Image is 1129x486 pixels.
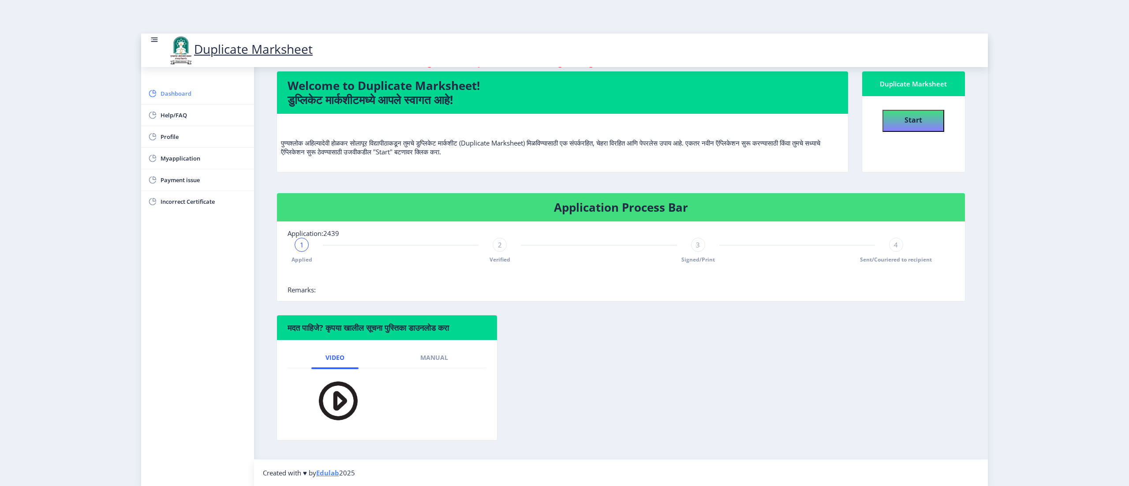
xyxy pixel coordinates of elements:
[300,240,304,249] span: 1
[302,375,363,426] img: PLAY.png
[311,347,359,368] a: Video
[161,196,247,207] span: Incorrect Certificate
[161,110,247,120] span: Help/FAQ
[161,175,247,185] span: Payment issue
[270,39,972,67] h4: If you are a pass-out student from [DATE] to [DATE], You need to apply offline by visiting the Un...
[168,35,194,65] img: logo
[141,169,254,191] a: Payment issue
[406,347,462,368] a: Manual
[905,115,922,125] b: Start
[316,468,339,477] a: Edulab
[288,285,316,294] span: Remarks:
[281,121,844,156] p: पुण्यश्लोक अहिल्यादेवी होळकर सोलापूर विद्यापीठाकडून तुमचे डुप्लिकेट मार्कशीट (Duplicate Marksheet...
[490,256,510,263] span: Verified
[288,79,837,107] h4: Welcome to Duplicate Marksheet! डुप्लिकेट मार्कशीटमध्ये आपले स्वागत आहे!
[263,468,355,477] span: Created with ♥ by 2025
[288,200,954,214] h4: Application Process Bar
[141,126,254,147] a: Profile
[161,88,247,99] span: Dashboard
[141,105,254,126] a: Help/FAQ
[141,191,254,212] a: Incorrect Certificate
[141,148,254,169] a: Myapplication
[420,354,448,361] span: Manual
[873,79,954,89] div: Duplicate Marksheet
[161,153,247,164] span: Myapplication
[894,240,898,249] span: 4
[325,354,344,361] span: Video
[696,240,700,249] span: 3
[288,322,486,333] h6: मदत पाहिजे? कृपया खालील सूचना पुस्तिका डाउनलोड करा
[292,256,312,263] span: Applied
[288,229,339,238] span: Application:2439
[681,256,715,263] span: Signed/Print
[141,83,254,104] a: Dashboard
[161,131,247,142] span: Profile
[860,256,932,263] span: Sent/Couriered to recipient
[168,41,313,57] a: Duplicate Marksheet
[882,110,944,132] button: Start
[498,240,502,249] span: 2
